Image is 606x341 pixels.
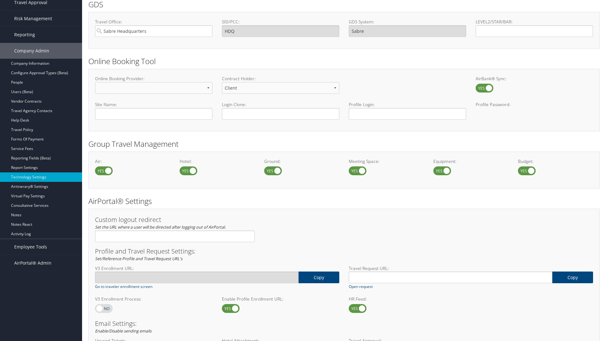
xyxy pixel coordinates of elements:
[552,272,593,283] a: copy
[95,320,593,327] h3: Email Settings:
[349,158,424,165] label: Meeting Space:
[14,43,49,59] span: Company Admin
[95,101,212,108] label: Site Name:
[88,139,600,149] h2: Group Travel Management
[264,158,339,165] label: Ground:
[95,224,226,230] em: Set the URL where a user will be directed after logging out of AirPortal.
[299,272,339,283] a: copy
[88,196,600,206] h2: AirPortal® Settings
[349,296,466,302] label: HR Feed:
[95,248,593,254] h3: Profile and Travel Request Settings:
[14,27,35,43] span: Reporting
[518,158,593,165] label: Budget:
[95,256,182,261] em: Set/Reference Profile and Travel Request URL's
[349,19,466,25] label: GDS System:
[349,265,593,272] label: Travel Request URL:
[95,158,170,165] label: Air:
[14,255,51,271] span: AirPortal® Admin
[222,19,339,25] label: SID/PCC:
[222,75,339,82] label: Contract Holder:
[95,328,151,334] em: Enable/Disable sending emails
[88,56,600,67] h2: Online Booking Tool
[476,75,593,82] label: AirBank® Sync:
[349,101,466,119] label: Profile Login:
[222,101,339,108] label: Login Clone:
[95,284,152,290] a: Go to traveler enrollment screen
[95,75,212,82] label: Online Booking Provider:
[95,296,212,302] label: V3 Enrollment Process:
[349,108,466,120] input: Profile Login:
[14,239,47,255] span: Employee Tools
[14,11,52,27] span: Risk Management
[476,19,593,25] label: LEVEL2/STAR/BAR:
[222,296,339,302] label: Enable Profile Enrollment URL:
[476,84,493,93] label: AirBank® Sync
[95,19,212,25] label: Travel Office:
[95,217,255,223] h3: Custom logout redirect
[180,158,255,165] label: Hotel:
[476,101,593,119] label: Profile Password:
[349,284,373,290] a: Open request
[433,158,508,165] label: Equipment:
[95,265,339,272] label: V3 Enrollment URL:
